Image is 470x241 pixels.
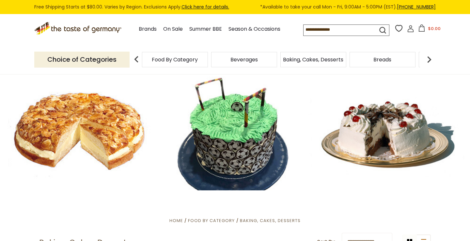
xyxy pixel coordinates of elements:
[139,25,157,34] a: Brands
[188,217,235,224] a: Food By Category
[260,3,436,11] span: *Available to take your call Mon - Fri, 9:00AM - 5:00PM (EST).
[373,57,391,62] a: Breads
[152,57,198,62] a: Food By Category
[397,4,436,10] a: [PHONE_NUMBER]
[34,3,436,11] div: Free Shipping Starts at $80.00. Varies by Region. Exclusions Apply.
[189,25,222,34] a: Summer BBE
[415,24,443,34] button: $0.00
[423,53,436,66] img: next arrow
[163,25,183,34] a: On Sale
[283,57,343,62] a: Baking, Cakes, Desserts
[169,217,183,224] a: Home
[228,25,280,34] a: Season & Occasions
[240,217,301,224] a: Baking, Cakes, Desserts
[428,25,441,32] span: $0.00
[34,52,130,68] p: Choice of Categories
[181,4,229,10] a: Click here for details.
[130,53,143,66] img: previous arrow
[230,57,258,62] a: Beverages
